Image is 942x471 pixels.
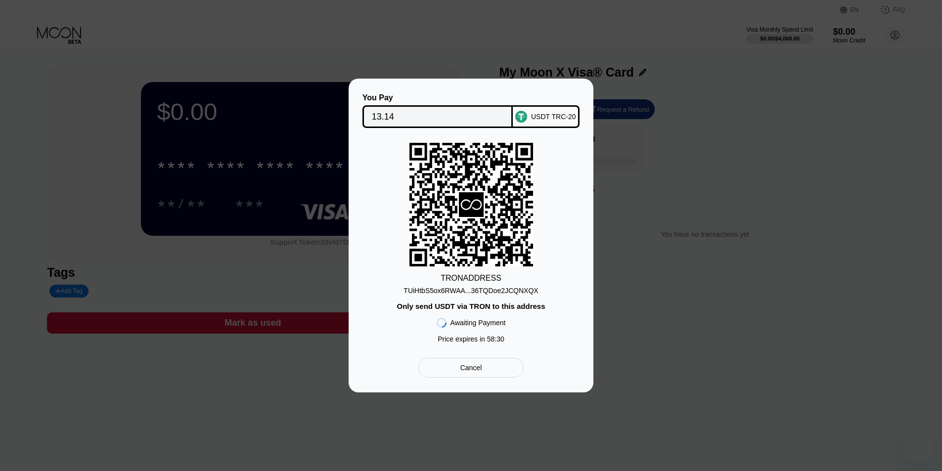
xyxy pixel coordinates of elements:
div: TUiHtbS5ox6RWAA...36TQDoe2JCQNXQX [404,287,538,295]
div: Price expires in [438,335,504,343]
div: Cancel [460,363,482,372]
div: You Pay [362,93,513,102]
div: Cancel [418,358,524,378]
span: 58 : 30 [487,335,504,343]
div: USDT TRC-20 [531,113,576,121]
div: TUiHtbS5ox6RWAA...36TQDoe2JCQNXQX [404,283,538,295]
div: Awaiting Payment [450,319,506,327]
div: TRON ADDRESS [441,274,501,283]
div: You PayUSDT TRC-20 [363,93,579,128]
div: Only send USDT via TRON to this address [397,302,545,310]
iframe: Button to launch messaging window [902,431,934,463]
